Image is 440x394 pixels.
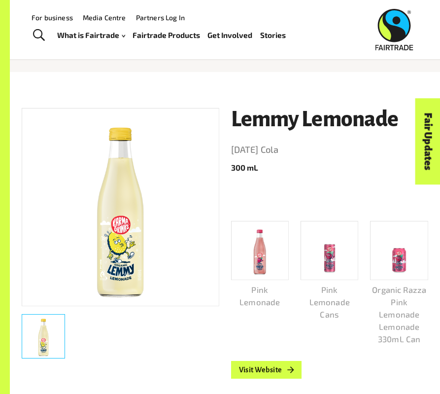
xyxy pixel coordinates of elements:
[370,221,428,345] a: Organic Razza Pink Lemonade Lemonade 330mL Can
[27,23,51,48] a: Toggle Search
[375,9,413,50] img: Fairtrade Australia New Zealand logo
[231,162,429,174] p: 300 mL
[231,142,429,158] a: [DATE] Cola
[136,13,185,22] a: Partners Log In
[301,221,358,320] a: Pink Lemonade Cans
[57,29,125,42] a: What is Fairtrade
[231,361,302,379] a: Visit Website
[301,284,358,321] p: Pink Lemonade Cans
[207,29,252,42] a: Get Involved
[231,108,429,132] h1: Lemmy Lemonade
[231,221,289,308] a: Pink Lemonade
[370,284,428,345] p: Organic Razza Pink Lemonade Lemonade 330mL Can
[133,29,200,42] a: Fairtrade Products
[83,13,126,22] a: Media Centre
[231,284,289,308] p: Pink Lemonade
[260,29,286,42] a: Stories
[32,13,73,22] a: For business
